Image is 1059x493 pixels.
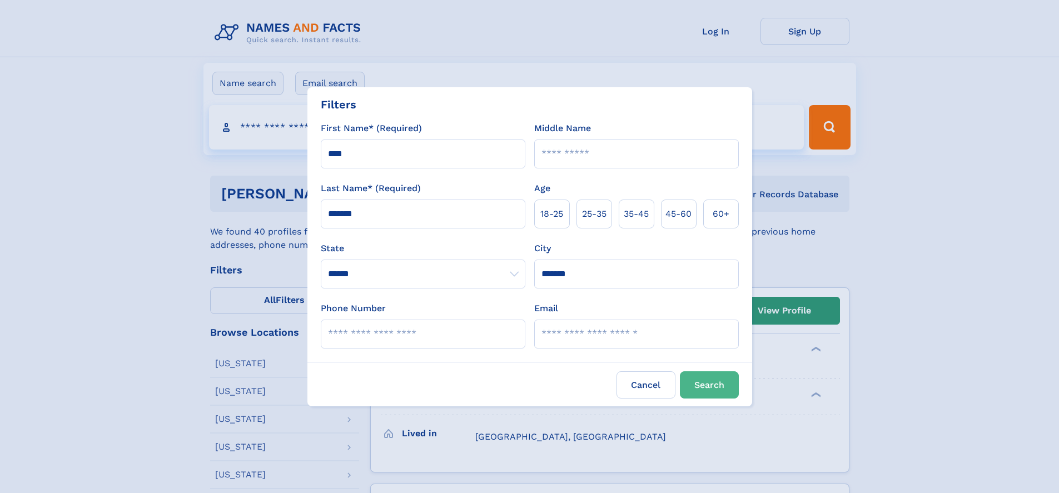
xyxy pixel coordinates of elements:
[321,96,356,113] div: Filters
[321,182,421,195] label: Last Name* (Required)
[680,371,739,399] button: Search
[616,371,675,399] label: Cancel
[534,302,558,315] label: Email
[534,182,550,195] label: Age
[321,302,386,315] label: Phone Number
[534,242,551,255] label: City
[624,207,649,221] span: 35‑45
[713,207,729,221] span: 60+
[665,207,692,221] span: 45‑60
[540,207,563,221] span: 18‑25
[321,122,422,135] label: First Name* (Required)
[534,122,591,135] label: Middle Name
[582,207,606,221] span: 25‑35
[321,242,525,255] label: State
